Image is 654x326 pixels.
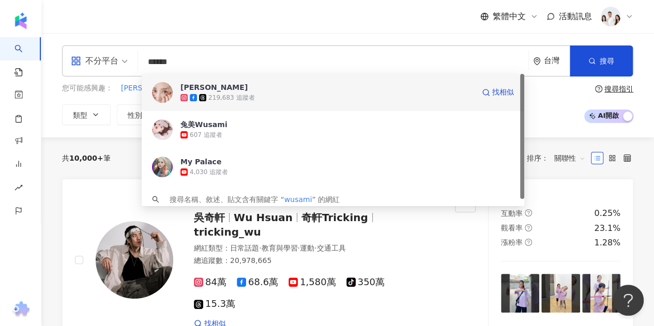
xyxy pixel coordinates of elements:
span: appstore [71,56,81,66]
span: tricking_wu [194,226,261,238]
span: 性別 [128,111,142,119]
div: 排序： [527,150,591,166]
button: 類型 [62,104,111,125]
div: 共 筆 [62,154,111,162]
span: 您可能感興趣： [62,83,113,94]
span: [PERSON_NAME] [121,83,181,94]
a: search [14,37,35,77]
span: · [259,244,261,252]
div: [PERSON_NAME] [180,82,248,92]
img: post-image [501,274,539,312]
span: 10,000+ [69,154,103,162]
span: · [297,244,299,252]
span: 活動訊息 [559,11,592,21]
div: 台灣 [544,56,570,65]
div: 兔美Wusami [180,119,227,130]
div: 搜尋指引 [604,85,633,93]
span: question-circle [525,209,532,216]
span: 類型 [73,111,87,119]
div: 網紅類型 ： [194,243,443,254]
span: 運動 [300,244,314,252]
img: 20231221_NR_1399_Small.jpg [601,7,620,26]
span: 教育與學習 [261,244,297,252]
div: 總追蹤數 ： 20,978,665 [194,256,443,266]
span: question-circle [525,239,532,246]
img: KOL Avatar [152,82,173,103]
button: [PERSON_NAME] [120,83,181,94]
span: 找相似 [492,87,514,98]
div: 0.25% [594,208,620,219]
div: 1.28% [594,237,620,249]
img: chrome extension [11,301,31,318]
span: 奇軒Tricking [301,211,368,224]
span: Wu Hsuan [234,211,293,224]
img: KOL Avatar [152,157,173,177]
span: 繁體中文 [493,11,526,22]
span: · [314,244,316,252]
span: 15.3萬 [194,299,235,309]
button: 性別 [117,104,165,125]
span: 關聯性 [554,150,585,166]
span: 觀看率 [501,224,523,232]
span: 日常話題 [230,244,259,252]
span: rise [14,177,23,200]
div: 搜尋名稱、敘述、貼文含有關鍵字 “ ” 的網紅 [170,194,340,205]
img: KOL Avatar [96,221,173,299]
a: 找相似 [482,82,514,103]
span: question-circle [525,224,532,231]
span: 交通工具 [316,244,345,252]
img: post-image [541,274,580,312]
span: 68.6萬 [237,277,278,288]
span: environment [533,57,541,65]
div: 23.1% [594,223,620,234]
span: 1,580萬 [288,277,336,288]
span: question-circle [595,85,602,92]
iframe: Help Scout Beacon - Open [613,285,644,316]
div: My Palace [180,157,221,167]
div: 不分平台 [71,53,118,69]
img: logo icon [12,12,29,29]
span: search [152,196,159,203]
div: 4,030 追蹤者 [190,168,228,177]
div: 219,683 追蹤者 [208,94,254,102]
span: 84萬 [194,277,226,288]
span: 搜尋 [600,57,614,65]
span: 吳奇軒 [194,211,225,224]
span: 350萬 [346,277,385,288]
div: 607 追蹤者 [190,131,222,139]
img: post-image [582,274,620,312]
span: wusami [284,195,312,204]
span: 漲粉率 [501,238,523,246]
img: KOL Avatar [152,119,173,140]
button: 搜尋 [570,45,633,76]
span: 互動率 [501,209,523,218]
